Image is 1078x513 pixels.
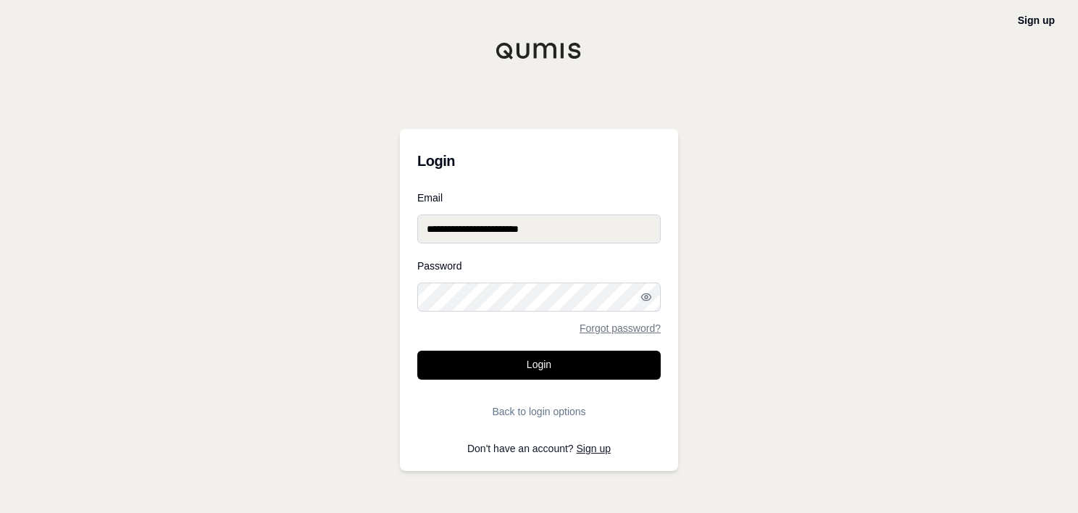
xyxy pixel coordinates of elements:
label: Email [417,193,661,203]
label: Password [417,261,661,271]
a: Forgot password? [580,323,661,333]
h3: Login [417,146,661,175]
button: Back to login options [417,397,661,426]
a: Sign up [577,443,611,454]
img: Qumis [496,42,582,59]
button: Login [417,351,661,380]
p: Don't have an account? [417,443,661,454]
a: Sign up [1018,14,1055,26]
